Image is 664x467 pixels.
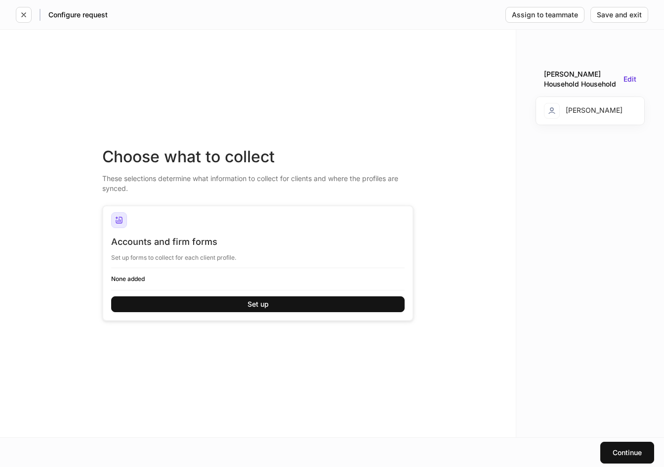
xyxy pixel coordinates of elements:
div: Assign to teammate [512,11,578,18]
div: Set up forms to collect for each client profile. [111,248,405,262]
div: Accounts and firm forms [111,236,405,248]
div: [PERSON_NAME] Household Household [544,69,620,89]
button: Edit [623,76,636,83]
h6: None added [111,274,405,283]
div: These selections determine what information to collect for clients and where the profiles are syn... [102,168,414,193]
div: [PERSON_NAME] [544,103,622,119]
button: Continue [600,442,654,464]
button: Set up [111,296,405,312]
div: Save and exit [597,11,642,18]
div: Choose what to collect [102,146,414,168]
h5: Configure request [48,10,108,20]
button: Save and exit [590,7,648,23]
div: Set up [248,301,269,308]
div: Continue [613,449,642,456]
button: Assign to teammate [505,7,584,23]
